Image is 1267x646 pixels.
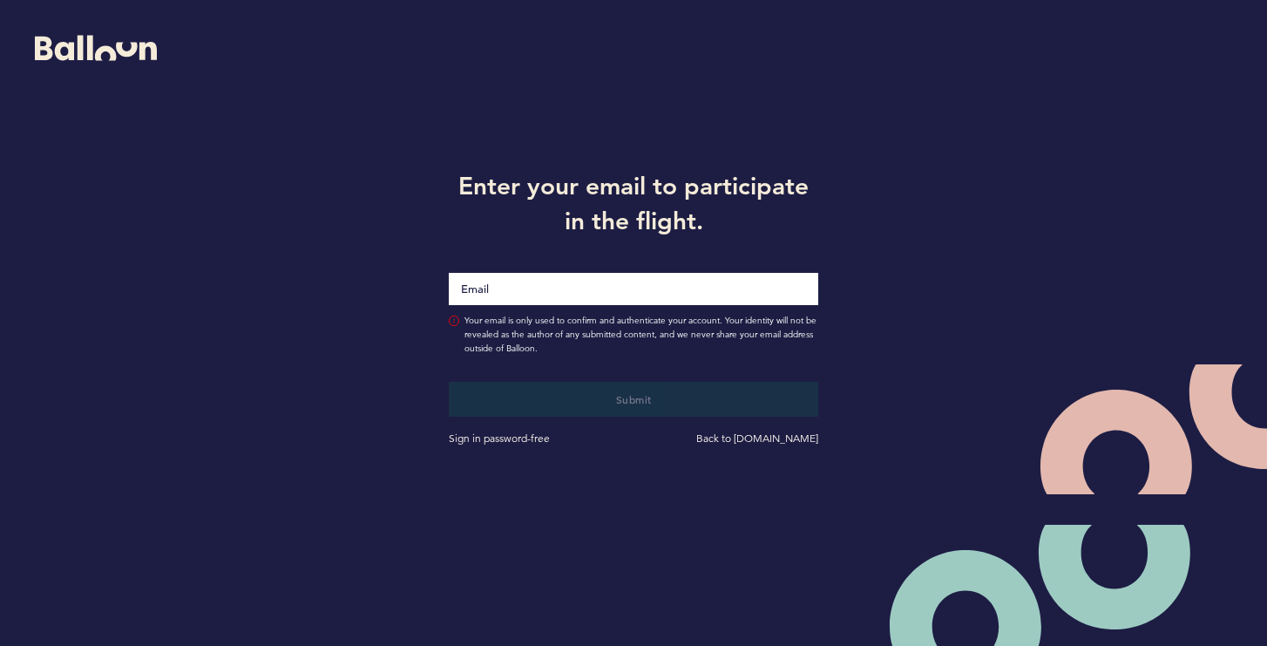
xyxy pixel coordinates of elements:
span: Your email is only used to confirm and authenticate your account. Your identity will not be revea... [464,314,819,356]
h1: Enter your email to participate in the flight. [436,168,832,238]
input: Email [449,273,819,305]
a: Sign in password-free [449,432,550,445]
a: Back to [DOMAIN_NAME] [696,432,818,445]
button: Submit [449,382,819,417]
span: Submit [616,392,652,406]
